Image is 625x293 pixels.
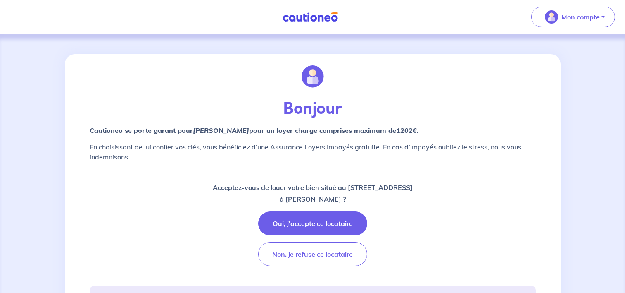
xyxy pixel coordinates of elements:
[545,10,558,24] img: illu_account_valid_menu.svg
[193,126,249,134] em: [PERSON_NAME]
[90,142,536,162] p: En choisissant de lui confier vos clés, vous bénéficiez d’une Assurance Loyers Impayés gratuite. ...
[561,12,600,22] p: Mon compte
[531,7,615,27] button: illu_account_valid_menu.svgMon compte
[279,12,341,22] img: Cautioneo
[258,211,367,235] button: Oui, j'accepte ce locataire
[213,182,413,205] p: Acceptez-vous de louer votre bien situé au [STREET_ADDRESS] à [PERSON_NAME] ?
[302,65,324,88] img: illu_account.svg
[396,126,417,134] em: 1202€
[258,242,367,266] button: Non, je refuse ce locataire
[90,99,536,119] p: Bonjour
[90,126,418,134] strong: Cautioneo se porte garant pour pour un loyer charge comprises maximum de .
